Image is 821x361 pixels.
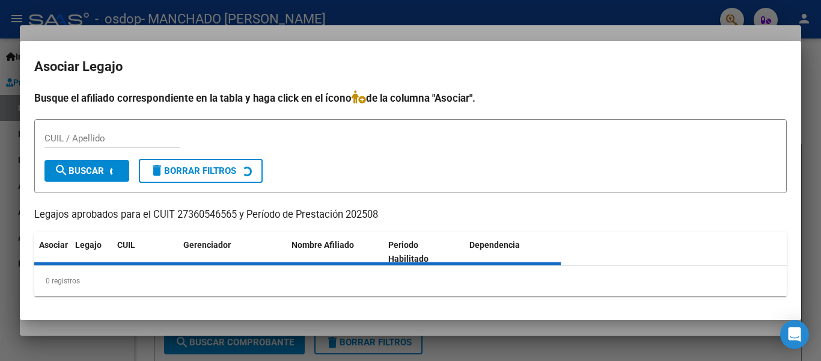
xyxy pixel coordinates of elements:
span: Legajo [75,240,102,250]
datatable-header-cell: Gerenciador [179,232,287,272]
span: Nombre Afiliado [291,240,354,250]
div: 0 registros [34,266,787,296]
datatable-header-cell: Nombre Afiliado [287,232,383,272]
p: Legajos aprobados para el CUIT 27360546565 y Período de Prestación 202508 [34,208,787,223]
datatable-header-cell: Legajo [70,232,112,272]
span: Buscar [54,165,104,176]
mat-icon: delete [150,163,164,177]
span: CUIL [117,240,135,250]
datatable-header-cell: CUIL [112,232,179,272]
span: Dependencia [469,240,520,250]
button: Buscar [44,160,129,182]
datatable-header-cell: Dependencia [465,232,561,272]
div: Open Intercom Messenger [780,320,809,349]
datatable-header-cell: Asociar [34,232,70,272]
button: Borrar Filtros [139,159,263,183]
span: Periodo Habilitado [388,240,429,264]
mat-icon: search [54,163,69,177]
span: Asociar [39,240,68,250]
datatable-header-cell: Periodo Habilitado [383,232,465,272]
h4: Busque el afiliado correspondiente en la tabla y haga click en el ícono de la columna "Asociar". [34,90,787,106]
h2: Asociar Legajo [34,55,787,78]
span: Gerenciador [183,240,231,250]
span: Borrar Filtros [150,165,236,176]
